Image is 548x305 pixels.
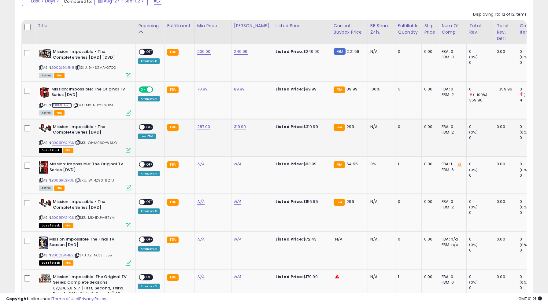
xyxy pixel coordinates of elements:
[145,124,154,130] span: OFF
[424,161,434,167] div: 0.00
[442,237,462,242] div: FBA: n/a
[139,87,147,92] span: ON
[167,124,178,131] small: FBA
[398,237,417,242] div: 0
[469,173,494,178] div: 0
[520,161,544,167] div: 0
[442,204,462,210] div: FBM: 2
[497,237,512,242] div: 0.00
[49,237,124,249] b: Mission Impossible The Final TV Season [DVD]
[469,97,494,103] div: 359.96
[334,124,345,131] small: FBA
[39,73,53,78] span: All listings currently available for purchase on Amazon
[370,23,393,35] div: BB Share 24h.
[520,55,528,60] small: (0%)
[518,296,542,302] span: 2025-09-10 01:21 GMT
[52,178,74,183] a: B08GRLGH3L
[398,274,417,280] div: 1
[145,200,154,205] span: OFF
[234,86,245,92] a: 89.99
[63,223,73,228] span: FBA
[520,23,542,35] div: Ordered Items
[520,248,544,253] div: 0
[234,161,241,167] a: N/A
[469,285,494,291] div: 0
[38,23,133,29] div: Title
[346,86,357,92] span: 89.99
[398,161,417,167] div: 1
[138,23,162,29] div: Repricing
[469,280,478,285] small: (0%)
[39,86,50,99] img: 51uZ3TkEEtL._SL40_.jpg
[442,167,462,173] div: FBM: 6
[39,110,53,116] span: All listings currently available for purchase on Amazon
[346,124,354,130] span: 299
[497,86,512,92] div: -359.96
[138,96,160,101] div: Amazon AI
[334,161,345,168] small: FBA
[167,23,192,29] div: Fulfillment
[39,148,62,153] span: All listings that are currently out of stock and unavailable for purchase on Amazon
[39,199,51,207] img: 41i4mjb5vXL._SL40_.jpg
[74,253,112,258] span: | SKU: AZ-NCLS-TJ55
[335,236,342,242] span: N/A
[520,274,544,280] div: 0
[54,186,65,191] span: FBA
[520,49,544,54] div: 0
[138,208,160,214] div: Amazon AI
[39,49,51,58] img: 518gYrVqZcL._SL40_.jpg
[370,124,391,130] div: N/A
[39,223,62,228] span: All listings that are currently out of stock and unavailable for purchase on Amazon
[520,199,544,204] div: 0
[75,215,115,220] span: | SKU: MK-IDUV-87YM
[234,49,248,55] a: 249.99
[52,140,74,145] a: B009DA74CK
[51,86,126,99] b: Mission: Impossible: The Original TV Series [DVD]
[276,86,326,92] div: $89.99
[6,296,28,302] strong: Copyright
[52,253,73,258] a: B002L9N4E2
[276,236,303,242] b: Listed Price:
[54,110,65,116] span: FBA
[145,50,154,55] span: OFF
[520,124,544,130] div: 0
[442,92,462,97] div: FBM: 2
[39,260,62,266] span: All listings that are currently out of stock and unavailable for purchase on Amazon
[497,23,514,42] div: Total Rev. Diff.
[197,236,205,242] a: N/A
[442,86,462,92] div: FBA: 0
[197,49,211,55] a: 200.00
[234,274,241,280] a: N/A
[79,296,106,302] a: Privacy Policy
[276,86,303,92] b: Listed Price:
[53,124,127,137] b: Mission: Impossible - The Complete Series [DVD]
[469,167,478,172] small: (0%)
[469,237,494,242] div: 0
[276,49,303,54] b: Listed Price:
[334,23,365,35] div: Current Buybox Price
[276,124,303,130] b: Listed Price:
[520,60,544,65] div: 0
[75,178,114,183] span: | SKU: 1W-4Z90-6QTU
[39,274,51,283] img: 51TFsKuyqbL._SL40_.jpg
[398,199,417,204] div: 0
[520,285,544,291] div: 0
[520,167,528,172] small: (0%)
[442,49,462,54] div: FBA: 0
[370,86,391,92] div: 100%
[63,260,73,266] span: FBA
[53,49,127,62] b: Mission: Impossible - The Complete Series [DVD] [DVD]
[398,86,417,92] div: 5
[346,199,354,204] span: 299
[276,274,326,280] div: $179.99
[524,92,538,97] small: (-100%)
[347,49,359,54] span: 221.58
[167,49,178,56] small: FBA
[520,280,528,285] small: (0%)
[398,23,419,35] div: Fulfillable Quantity
[497,161,512,167] div: 0.00
[138,58,160,64] div: Amazon AI
[39,161,48,174] img: 41Vtd6scwKL._SL40_.jpg
[370,49,391,54] div: N/A
[145,162,154,167] span: OFF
